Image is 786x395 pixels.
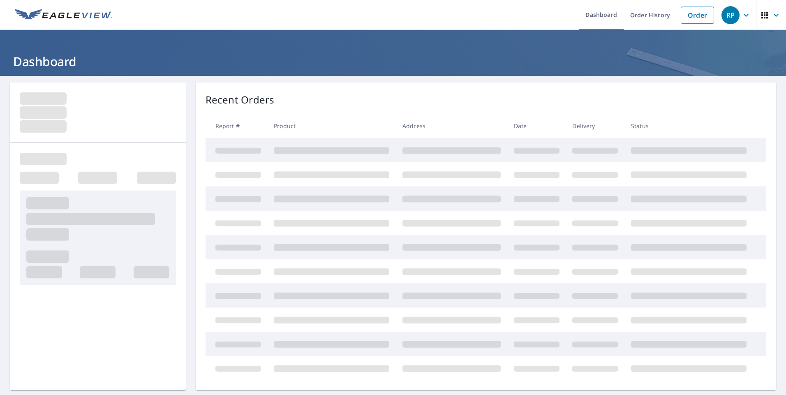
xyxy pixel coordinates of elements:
img: EV Logo [15,9,112,21]
th: Address [396,114,507,138]
th: Product [267,114,396,138]
p: Recent Orders [206,92,275,107]
th: Report # [206,114,268,138]
div: RP [721,6,740,24]
th: Delivery [566,114,624,138]
th: Status [624,114,753,138]
th: Date [507,114,566,138]
a: Order [681,7,714,24]
h1: Dashboard [10,53,776,70]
